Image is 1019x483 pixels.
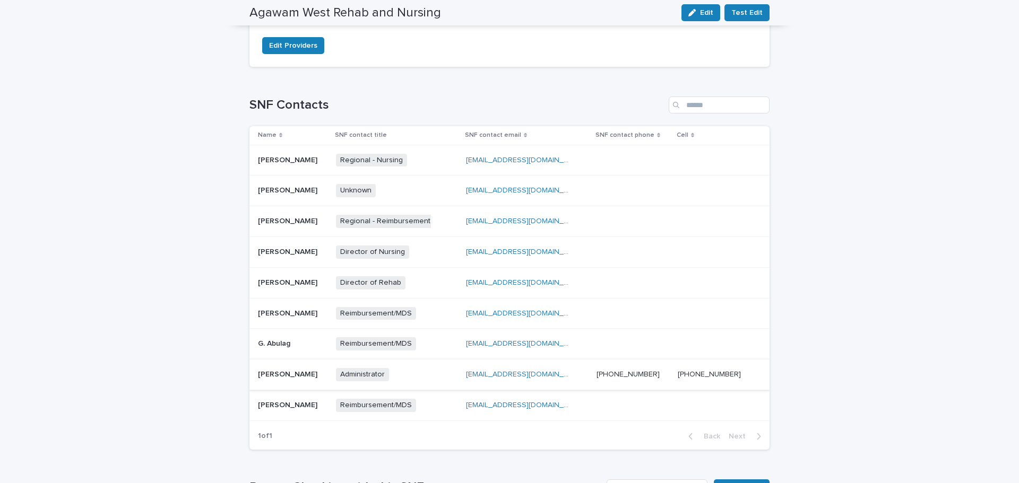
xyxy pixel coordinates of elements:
span: Edit [700,9,713,16]
a: [PHONE_NUMBER] [597,371,660,378]
tr: [PERSON_NAME][PERSON_NAME] Reimbursement/MDS[EMAIL_ADDRESS][DOMAIN_NAME] [249,390,770,420]
span: Regional - Reimbursement [336,215,435,228]
p: [PERSON_NAME] [258,245,319,257]
a: [EMAIL_ADDRESS][DOMAIN_NAME] [466,401,586,409]
tr: [PERSON_NAME][PERSON_NAME] Unknown[EMAIL_ADDRESS][DOMAIN_NAME] [249,175,770,206]
a: [EMAIL_ADDRESS][DOMAIN_NAME] [466,217,586,225]
span: Next [729,433,752,440]
p: SNF contact email [465,129,521,141]
span: Director of Rehab [336,276,405,289]
p: [PERSON_NAME] [258,368,319,379]
span: Back [697,433,720,440]
span: Unknown [336,184,376,197]
span: Reimbursement/MDS [336,307,416,320]
span: Edit Providers [269,40,317,51]
tr: [PERSON_NAME][PERSON_NAME] Director of Rehab[EMAIL_ADDRESS][DOMAIN_NAME] [249,267,770,298]
h2: Agawam West Rehab and Nursing [249,5,441,21]
button: Back [680,432,724,441]
span: Director of Nursing [336,245,409,259]
button: Test Edit [724,4,770,21]
span: Administrator [336,368,389,381]
p: [PERSON_NAME] [258,399,319,410]
tr: [PERSON_NAME][PERSON_NAME] Director of Nursing[EMAIL_ADDRESS][DOMAIN_NAME] [249,236,770,267]
p: SNF contact phone [595,129,654,141]
button: Next [724,432,770,441]
tr: [PERSON_NAME][PERSON_NAME] Administrator[EMAIL_ADDRESS][DOMAIN_NAME] [PHONE_NUMBER] [PHONE_NUMBER] [249,359,770,390]
p: [PERSON_NAME] [258,307,319,318]
tr: [PERSON_NAME][PERSON_NAME] Reimbursement/MDS[EMAIL_ADDRESS][DOMAIN_NAME] [249,298,770,329]
p: [PERSON_NAME] [258,276,319,287]
span: Regional - Nursing [336,154,407,167]
span: Reimbursement/MDS [336,337,416,350]
p: [PERSON_NAME] [258,215,319,226]
a: [EMAIL_ADDRESS][DOMAIN_NAME] [466,187,586,194]
a: [EMAIL_ADDRESS][DOMAIN_NAME] [466,248,586,256]
a: [EMAIL_ADDRESS][DOMAIN_NAME] [466,279,586,286]
p: G. Abulag [258,337,292,348]
tr: G. AbulagG. Abulag Reimbursement/MDS[EMAIL_ADDRESS][DOMAIN_NAME] [249,329,770,359]
h1: SNF Contacts [249,98,664,113]
button: Edit Providers [262,37,324,54]
p: 1 of 1 [249,423,281,449]
p: [PERSON_NAME] [258,184,319,195]
span: Test Edit [731,7,763,18]
p: SNF contact title [335,129,387,141]
p: Name [258,129,277,141]
a: [EMAIL_ADDRESS][DOMAIN_NAME] [466,156,586,164]
a: [EMAIL_ADDRESS][DOMAIN_NAME] [466,310,586,317]
input: Search [669,96,770,113]
p: Cell [677,129,688,141]
span: Reimbursement/MDS [336,399,416,412]
tr: [PERSON_NAME][PERSON_NAME] Regional - Nursing[EMAIL_ADDRESS][DOMAIN_NAME] [249,145,770,175]
button: Edit [681,4,720,21]
a: [EMAIL_ADDRESS][DOMAIN_NAME] [466,340,586,347]
a: [EMAIL_ADDRESS][DOMAIN_NAME] [466,371,586,378]
tr: [PERSON_NAME][PERSON_NAME] Regional - Reimbursement[EMAIL_ADDRESS][DOMAIN_NAME] [249,206,770,237]
p: [PERSON_NAME] [258,154,319,165]
a: [PHONE_NUMBER] [678,371,741,378]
